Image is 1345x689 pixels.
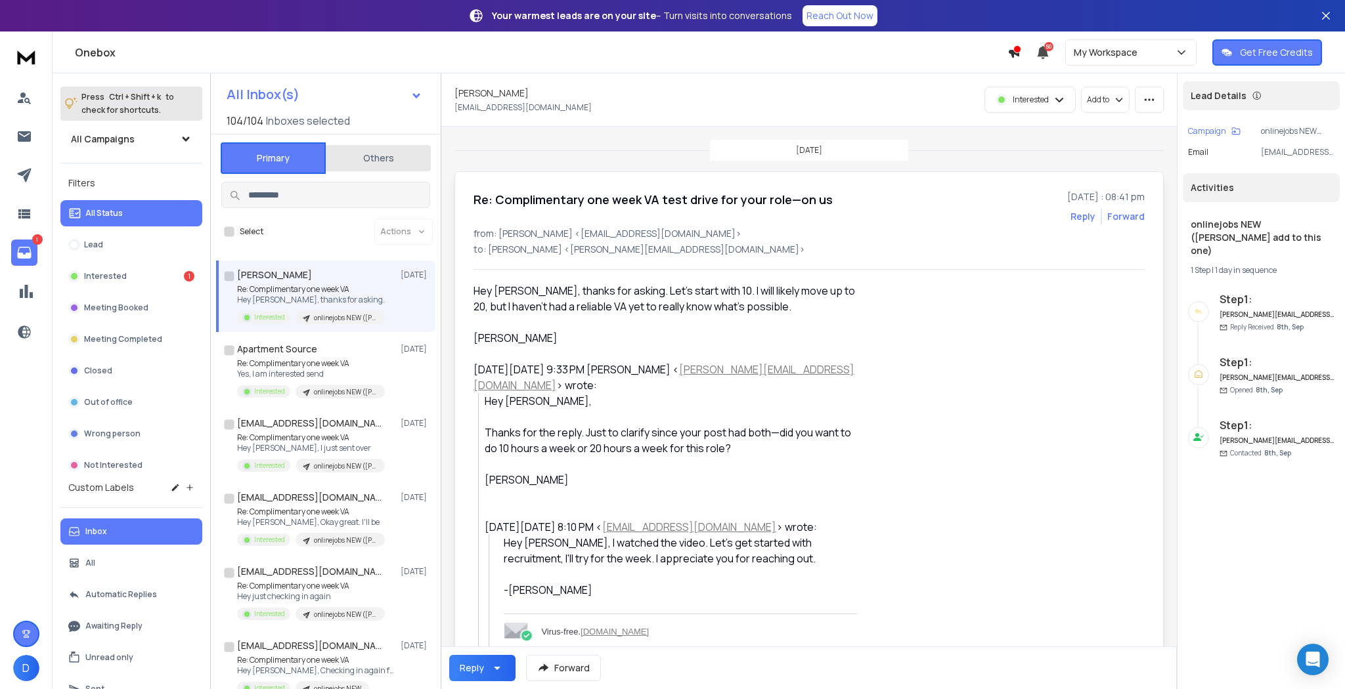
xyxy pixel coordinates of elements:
p: onlinejobs NEW ([PERSON_NAME] add to this one) [314,610,377,619]
p: My Workspace [1074,46,1143,59]
h3: Custom Labels [68,481,134,494]
p: Hey [PERSON_NAME], Checking in again from [237,665,395,676]
h6: Step 1 : [1220,354,1334,370]
button: All Status [60,200,202,226]
button: Not Interested [60,452,202,478]
div: 1 [184,271,194,282]
p: [DATE] : 08:41 pm [1067,190,1145,203]
p: Re: Complimentary one week VA [237,655,395,665]
div: | [1191,265,1332,276]
h1: onlinejobs NEW ([PERSON_NAME] add to this one) [1191,218,1332,257]
p: Lead [84,240,103,250]
p: Reply Received [1230,322,1304,332]
div: Forward [1107,210,1145,223]
button: Awaiting Reply [60,613,202,639]
div: Reply [460,661,484,675]
h1: [EMAIL_ADDRESS][DOMAIN_NAME] [237,639,382,652]
p: Hey [PERSON_NAME], I just sent over [237,443,385,453]
p: Interested [254,312,285,322]
button: Reply [1070,210,1095,223]
span: 50 [1044,42,1053,51]
div: -[PERSON_NAME] [504,582,857,598]
p: Campaign [1188,126,1226,136]
span: Ctrl + Shift + k [107,89,163,104]
button: Inbox [60,518,202,545]
button: Meeting Completed [60,326,202,352]
h6: Step 1 : [1220,291,1334,307]
p: onlinejobs NEW ([PERSON_NAME] add to this one) [314,387,377,397]
span: 8th, Sep [1256,385,1283,394]
p: Opened [1230,385,1283,395]
span: 8th, Sep [1277,322,1304,331]
p: Inbox [85,526,107,537]
p: onlinejobs NEW ([PERSON_NAME] add to this one) [314,461,377,471]
p: Meeting Completed [84,334,162,344]
h1: [PERSON_NAME] [237,268,312,282]
a: [DOMAIN_NAME] [581,627,649,637]
p: – Turn visits into conversations [492,9,792,22]
h1: All Campaigns [71,133,135,146]
button: Meeting Booked [60,295,202,321]
div: Hey [PERSON_NAME], I watched the video. Let's get started with recruitment, I'll try for the week... [504,535,857,598]
span: 8th, Sep [1264,448,1291,457]
button: All Campaigns [60,126,202,152]
p: Interested [254,461,285,470]
div: Thanks for the reply. Just to clarify since your post had both—did you want to do 10 hours a week... [485,425,857,456]
p: [EMAIL_ADDRESS][DOMAIN_NAME] [454,102,592,113]
button: Reply [449,655,516,681]
p: Hey just checking in again [237,591,385,602]
p: Re: Complimentary one week VA [237,358,385,369]
p: to: [PERSON_NAME] <[PERSON_NAME][EMAIL_ADDRESS][DOMAIN_NAME]> [474,243,1145,256]
button: Interested1 [60,263,202,289]
p: Interested [254,609,285,619]
h6: [PERSON_NAME][EMAIL_ADDRESS][DOMAIN_NAME] [1220,373,1334,383]
span: 104 / 104 [227,113,263,129]
p: Re: Complimentary one week VA [237,284,385,295]
p: [DATE] [796,145,822,156]
button: Primary [221,142,326,174]
div: Open Intercom Messenger [1297,644,1329,675]
h1: [EMAIL_ADDRESS][DOMAIN_NAME] [237,417,382,430]
p: [EMAIL_ADDRESS][DOMAIN_NAME] [1261,147,1334,157]
h1: Apartment Source [237,343,317,356]
p: Interested [84,271,127,282]
p: [DATE] [401,566,430,577]
p: Contacted [1230,448,1291,458]
img: logo [13,45,39,69]
p: Interested [254,386,285,396]
h3: Inboxes selected [266,113,350,129]
div: Hey [PERSON_NAME], [485,393,857,409]
div: Hey [PERSON_NAME], thanks for asking. Let's start with 10. I will likely move up to 20, but I hav... [474,283,857,346]
p: Out of office [84,397,133,407]
strong: Your warmest leads are on your site [492,9,656,22]
p: Add to [1087,94,1109,105]
h6: [PERSON_NAME][EMAIL_ADDRESS][DOMAIN_NAME] [1220,436,1334,446]
button: Forward [526,655,601,681]
p: Interested [1013,94,1049,105]
button: D [13,655,39,681]
h1: [EMAIL_ADDRESS][DOMAIN_NAME] [237,491,382,504]
h1: All Inbox(s) [227,88,299,101]
p: Email [1188,147,1208,157]
div: Activities [1183,173,1340,202]
h6: [PERSON_NAME][EMAIL_ADDRESS][DOMAIN_NAME] [1220,310,1334,320]
button: Get Free Credits [1212,39,1322,66]
p: Awaiting Reply [85,621,143,631]
button: Out of office [60,389,202,415]
p: from: [PERSON_NAME] <[EMAIL_ADDRESS][DOMAIN_NAME]> [474,227,1145,240]
p: [DATE] [401,492,430,503]
h3: Filters [60,174,202,192]
a: Reach Out Now [803,5,877,26]
h1: Re: Complimentary one week VA test drive for your role—on us [474,190,833,209]
p: Meeting Booked [84,303,148,313]
p: Wrong person [84,428,141,439]
p: Re: Complimentary one week VA [237,432,385,443]
button: Wrong person [60,421,202,447]
h1: Onebox [75,45,1007,60]
p: 1 [32,234,43,245]
p: Re: Complimentary one week VA [237,507,385,517]
a: 1 [11,240,37,266]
